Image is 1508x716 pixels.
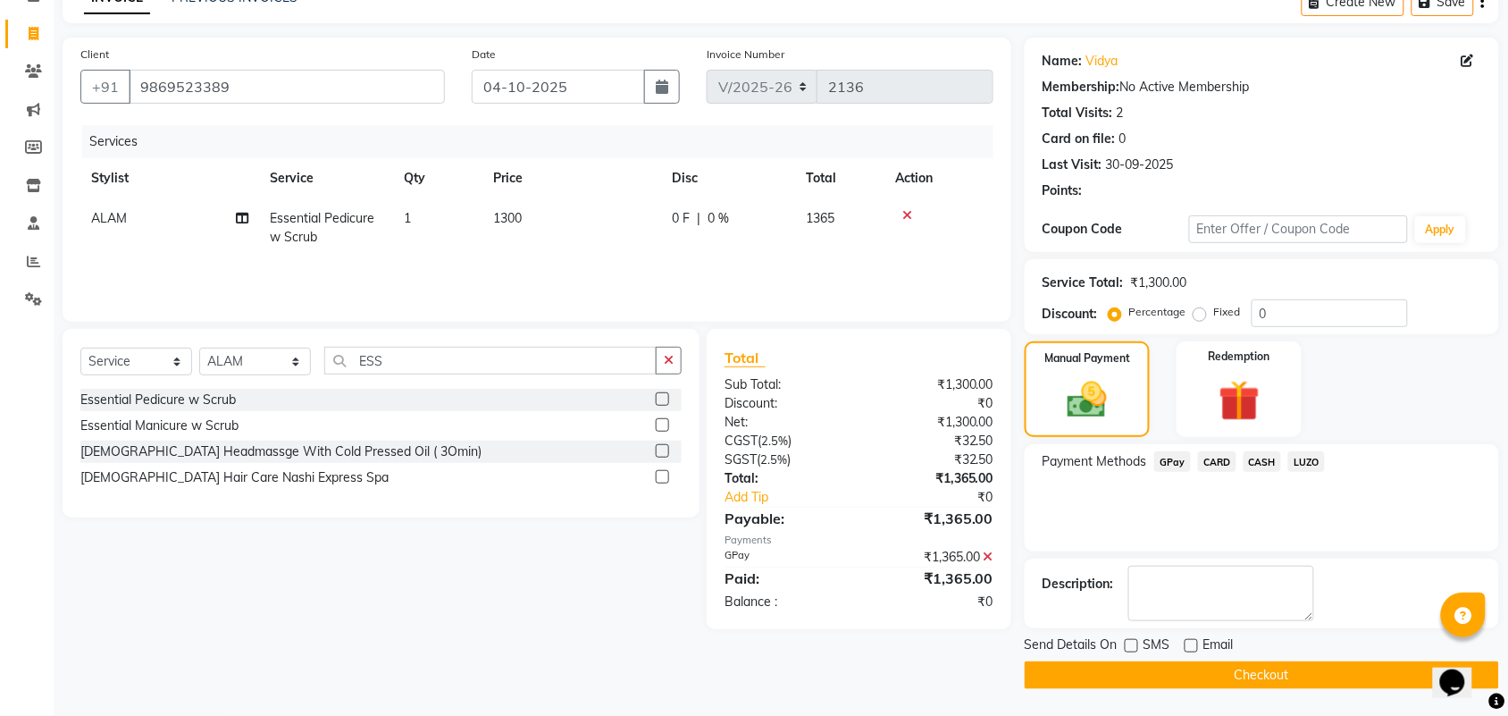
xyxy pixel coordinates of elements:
[761,434,788,448] span: 2.5%
[80,70,130,104] button: +91
[1415,216,1466,243] button: Apply
[711,413,859,432] div: Net:
[1144,636,1170,658] span: SMS
[1189,215,1408,243] input: Enter Offer / Coupon Code
[859,568,1007,589] div: ₹1,365.00
[711,469,859,488] div: Total:
[711,375,859,394] div: Sub Total:
[324,347,657,375] input: Search or Scan
[1206,375,1273,426] img: _gift.svg
[1209,349,1270,365] label: Redemption
[711,508,859,529] div: Payable:
[1043,104,1113,122] div: Total Visits:
[482,158,661,198] th: Price
[806,210,834,226] span: 1365
[884,158,993,198] th: Action
[1214,304,1241,320] label: Fixed
[711,593,859,611] div: Balance :
[1117,104,1124,122] div: 2
[80,417,239,435] div: Essential Manicure w Scrub
[795,158,884,198] th: Total
[859,413,1007,432] div: ₹1,300.00
[697,209,700,228] span: |
[859,469,1007,488] div: ₹1,365.00
[1119,130,1127,148] div: 0
[393,158,482,198] th: Qty
[1043,274,1124,292] div: Service Total:
[1131,274,1187,292] div: ₹1,300.00
[1043,52,1083,71] div: Name:
[1043,78,1120,97] div: Membership:
[711,548,859,567] div: GPay
[80,46,109,63] label: Client
[1433,644,1490,698] iframe: chat widget
[1129,304,1186,320] label: Percentage
[672,209,690,228] span: 0 F
[1154,451,1191,472] span: GPay
[725,349,766,367] span: Total
[80,158,259,198] th: Stylist
[859,548,1007,567] div: ₹1,365.00
[760,452,787,467] span: 2.5%
[1043,452,1147,471] span: Payment Methods
[1043,220,1189,239] div: Coupon Code
[1203,636,1234,658] span: Email
[859,375,1007,394] div: ₹1,300.00
[859,593,1007,611] div: ₹0
[82,125,1007,158] div: Services
[708,209,729,228] span: 0 %
[711,432,859,451] div: ( )
[1043,78,1481,97] div: No Active Membership
[80,391,236,409] div: Essential Pedicure w Scrub
[711,488,884,507] a: Add Tip
[884,488,1007,507] div: ₹0
[725,533,993,548] div: Payments
[707,46,784,63] label: Invoice Number
[859,451,1007,469] div: ₹32.50
[661,158,795,198] th: Disc
[1244,451,1282,472] span: CASH
[129,70,445,104] input: Search by Name/Mobile/Email/Code
[859,432,1007,451] div: ₹32.50
[91,210,127,226] span: ALAM
[1055,377,1119,423] img: _cash.svg
[711,451,859,469] div: ( )
[1043,575,1114,594] div: Description:
[711,394,859,413] div: Discount:
[493,210,522,226] span: 1300
[711,568,859,589] div: Paid:
[1086,52,1118,71] a: Vidya
[1043,305,1098,324] div: Discount:
[1043,181,1083,200] div: Points:
[259,158,393,198] th: Service
[80,468,389,487] div: [DEMOGRAPHIC_DATA] Hair Care Nashi Express Spa
[472,46,496,63] label: Date
[1288,451,1325,472] span: LUZO
[725,451,757,468] span: SGST
[404,210,411,226] span: 1
[270,210,374,245] span: Essential Pedicure w Scrub
[859,508,1007,529] div: ₹1,365.00
[1198,451,1236,472] span: CARD
[1043,156,1102,174] div: Last Visit:
[1025,661,1499,689] button: Checkout
[1043,130,1116,148] div: Card on file:
[80,442,482,461] div: [DEMOGRAPHIC_DATA] Headmassge With Cold Pressed Oil ( 3Omin)
[859,394,1007,413] div: ₹0
[1106,156,1174,174] div: 30-09-2025
[725,433,758,449] span: CGST
[1025,636,1118,658] span: Send Details On
[1044,350,1130,366] label: Manual Payment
